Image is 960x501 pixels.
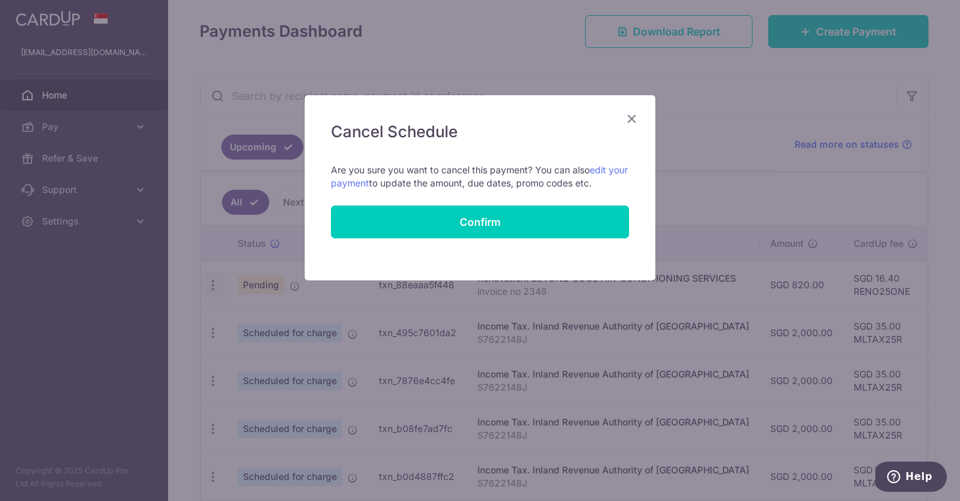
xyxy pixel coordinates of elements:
[331,206,629,238] button: Confirm
[331,163,629,190] p: Are you sure you want to cancel this payment? You can also to update the amount, due dates, promo...
[331,121,629,142] h5: Cancel Schedule
[875,462,947,494] iframe: Opens a widget where you can find more information
[624,111,640,127] button: Close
